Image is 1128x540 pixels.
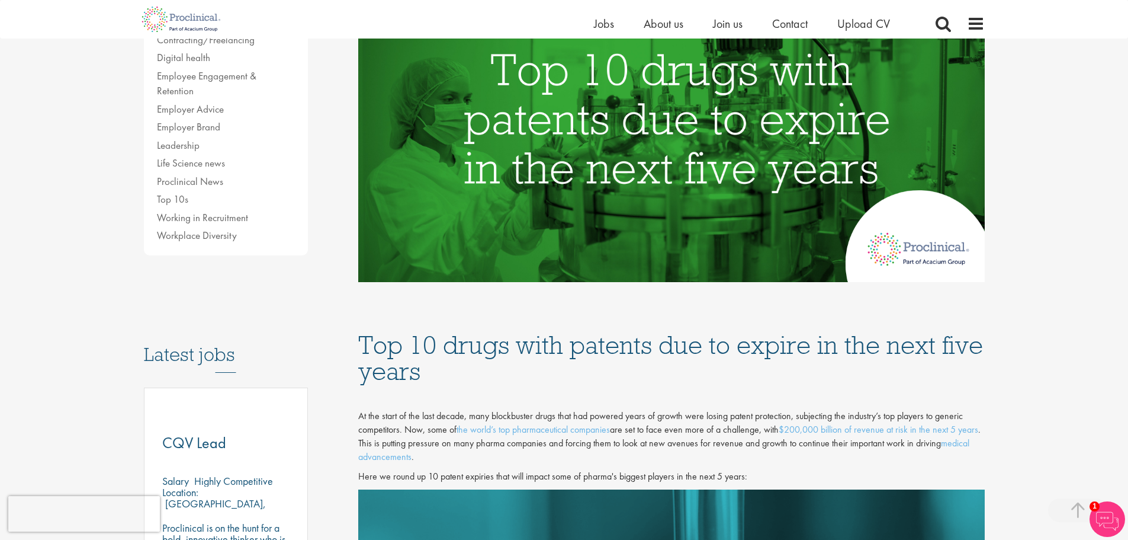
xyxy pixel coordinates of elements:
a: $200,000 billion of revenue at risk in the next 5 years [779,423,978,436]
img: Chatbot [1090,501,1125,537]
a: Top 10s [157,193,188,206]
a: Workplace Diversity [157,229,237,242]
h1: Top 10 drugs with patents due to expire in the next five years [358,332,985,384]
a: Employer Advice [157,103,224,116]
a: Digital health [157,51,210,64]
iframe: reCAPTCHA [8,496,160,532]
a: Contracting/Freelancing [157,33,255,46]
a: Jobs [594,16,614,31]
h3: Latest jobs [144,315,308,373]
a: Proclinical News [157,175,223,188]
a: Working in Recruitment [157,211,248,224]
a: Employee Engagement & Retention [157,69,256,98]
a: Upload CV [837,16,890,31]
span: 1 [1090,501,1100,512]
span: At the start of the last decade, many blockbuster drugs that had powered years of growth were los... [358,410,981,463]
span: Location: [162,485,198,499]
p: [GEOGRAPHIC_DATA], [GEOGRAPHIC_DATA] [162,497,266,522]
a: the world’s top pharmaceutical companies [457,423,610,436]
span: CQV Lead [162,433,226,453]
span: Salary [162,474,189,488]
a: Employer Brand [157,120,220,133]
a: About us [644,16,683,31]
a: Join us [713,16,743,31]
a: Life Science news [157,156,225,170]
p: Highly Competitive [194,474,273,488]
p: Here we round up 10 patent expiries that will impact some of pharma's biggest players in the next... [358,470,985,484]
a: Contact [772,16,808,31]
a: medical advancements [358,437,969,463]
a: CQV Lead [162,436,290,450]
a: Leadership [157,139,200,152]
